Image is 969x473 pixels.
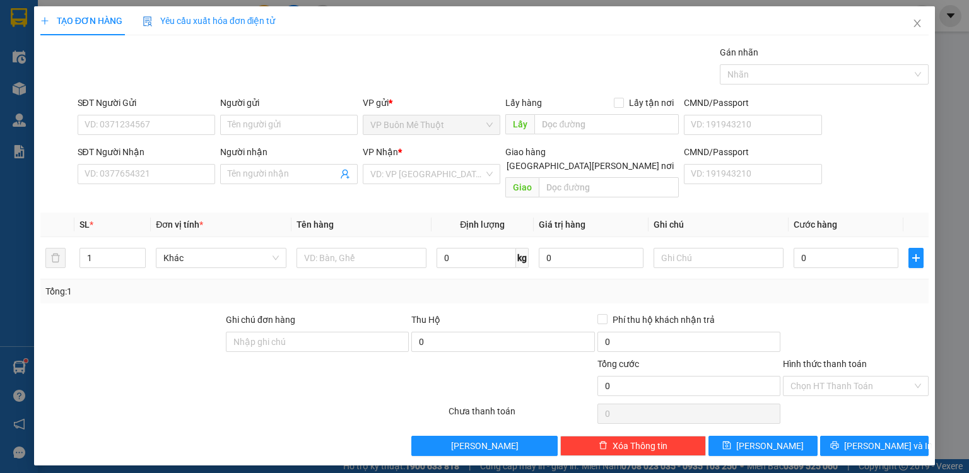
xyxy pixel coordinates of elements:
span: [PERSON_NAME] [451,439,519,453]
span: Phí thu hộ khách nhận trả [608,313,720,327]
span: Định lượng [460,219,505,230]
span: delete [599,441,608,451]
span: Cước hàng [794,219,837,230]
div: SĐT Người Nhận [78,145,215,159]
span: plus [40,16,49,25]
div: Tổng: 1 [45,284,375,298]
span: SL [79,219,90,230]
label: Ghi chú đơn hàng [226,315,295,325]
button: save[PERSON_NAME] [708,436,818,456]
span: [PERSON_NAME] [736,439,804,453]
input: VD: Bàn, Ghế [297,248,426,268]
input: 0 [539,248,643,268]
input: Dọc đường [539,177,679,197]
button: [PERSON_NAME] [411,436,557,456]
div: Người gửi [220,96,358,110]
span: Tổng cước [597,359,639,369]
th: Ghi chú [649,213,789,237]
span: printer [830,441,839,451]
span: Giao [505,177,539,197]
button: delete [45,248,66,268]
button: deleteXóa Thông tin [560,436,706,456]
span: Lấy [505,114,534,134]
input: Ghi chú đơn hàng [226,332,409,352]
span: Yêu cầu xuất hóa đơn điện tử [143,16,276,26]
div: VP gửi [363,96,500,110]
span: VP Nhận [363,147,398,157]
span: Tên hàng [297,219,334,230]
span: [PERSON_NAME] và In [844,439,932,453]
button: plus [908,248,924,268]
span: TẠO ĐƠN HÀNG [40,16,122,26]
span: user-add [340,169,350,179]
label: Hình thức thanh toán [783,359,867,369]
input: Dọc đường [534,114,679,134]
input: Ghi Chú [654,248,784,268]
img: icon [143,16,153,26]
div: Người nhận [220,145,358,159]
span: kg [516,248,529,268]
span: Giao hàng [505,147,546,157]
span: Xóa Thông tin [613,439,667,453]
span: Thu Hộ [411,315,440,325]
div: SĐT Người Gửi [78,96,215,110]
span: save [722,441,731,451]
button: Close [900,6,935,42]
span: Đơn vị tính [156,219,203,230]
label: Gán nhãn [720,47,758,57]
span: Lấy hàng [505,98,542,108]
span: close [912,18,922,28]
div: Chưa thanh toán [447,404,596,426]
span: plus [909,253,923,263]
span: [GEOGRAPHIC_DATA][PERSON_NAME] nơi [502,159,679,173]
div: CMND/Passport [684,96,821,110]
span: Khác [163,248,278,267]
button: printer[PERSON_NAME] và In [820,436,929,456]
span: Giá trị hàng [539,219,585,230]
span: Lấy tận nơi [624,96,679,110]
div: CMND/Passport [684,145,821,159]
span: VP Buôn Mê Thuột [370,115,493,134]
